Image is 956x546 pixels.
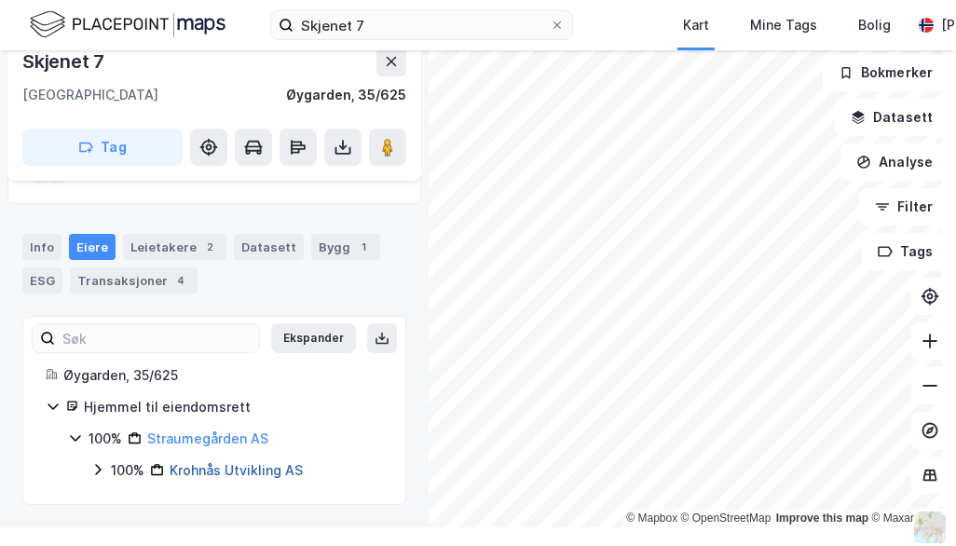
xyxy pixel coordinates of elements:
div: Øygarden, 35/625 [63,364,383,387]
button: Bokmerker [823,54,949,91]
a: OpenStreetMap [681,512,772,525]
a: Mapbox [626,512,677,525]
div: 4 [171,271,190,290]
div: Skjenet 7 [22,47,108,76]
div: 100% [111,459,144,482]
div: [GEOGRAPHIC_DATA] [22,84,158,106]
div: Info [22,234,61,260]
div: Transaksjoner [70,267,198,293]
input: Søk på adresse, matrikkel, gårdeiere, leietakere eller personer [294,11,550,39]
div: Mine Tags [750,14,817,36]
div: Leietakere [123,234,226,260]
div: Øygarden, 35/625 [286,84,406,106]
div: Kontrollprogram for chat [863,457,956,546]
a: Improve this map [776,512,868,525]
button: Analyse [840,143,949,181]
button: Datasett [835,99,949,136]
button: Filter [859,188,949,225]
div: Bygg [311,234,380,260]
div: 2 [200,238,219,256]
div: 100% [89,428,122,450]
div: Eiere [69,234,116,260]
a: Krohnås Utvikling AS [170,462,303,478]
div: Hjemmel til eiendomsrett [84,396,383,418]
button: Tag [22,129,183,166]
button: Ekspander [271,323,356,353]
div: 1 [354,238,373,256]
div: Bolig [858,14,891,36]
div: Datasett [234,234,304,260]
div: ESG [22,267,62,293]
a: Straumegården AS [147,430,268,446]
img: logo.f888ab2527a4732fd821a326f86c7f29.svg [30,8,225,41]
iframe: Chat Widget [863,457,956,546]
div: Kart [683,14,709,36]
input: Søk [55,324,259,352]
button: Tags [862,233,949,270]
